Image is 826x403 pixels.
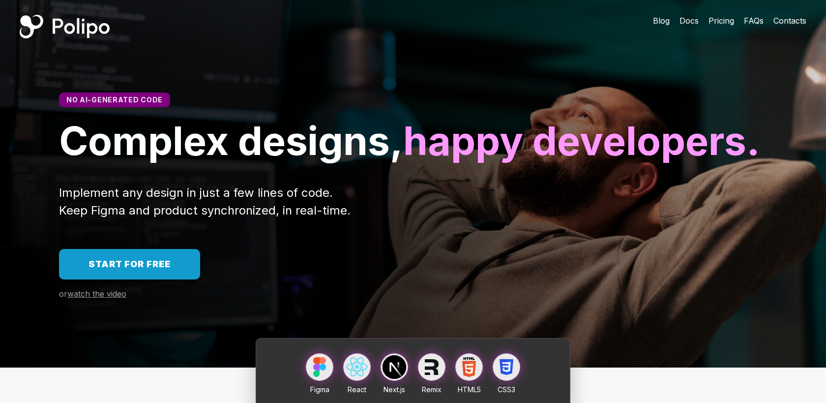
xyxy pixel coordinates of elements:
[66,95,163,104] span: No AI-generated code
[422,385,442,394] span: Remix
[744,16,764,26] span: FAQs
[383,385,405,394] span: Next.js
[403,117,760,164] span: happy developers.
[67,289,126,299] span: watch the video
[653,15,670,27] a: Blog
[458,385,481,394] span: HTML5
[88,259,171,269] span: Start for free
[679,16,699,26] span: Docs
[59,289,126,299] a: orwatch the video
[348,385,366,394] span: React
[59,186,351,217] span: Implement any design in just a few lines of code. Keep Figma and product synchronized, in real-time.
[310,385,329,394] span: Figma
[773,16,806,26] span: Contacts
[708,16,734,26] span: Pricing
[708,15,734,27] a: Pricing
[744,15,764,27] a: FAQs
[773,15,806,27] a: Contacts
[653,16,670,26] span: Blog
[498,385,515,394] span: CSS3
[59,249,200,279] a: Start for free
[59,289,67,299] span: or
[59,117,403,164] span: Complex designs,
[679,15,699,27] a: Docs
